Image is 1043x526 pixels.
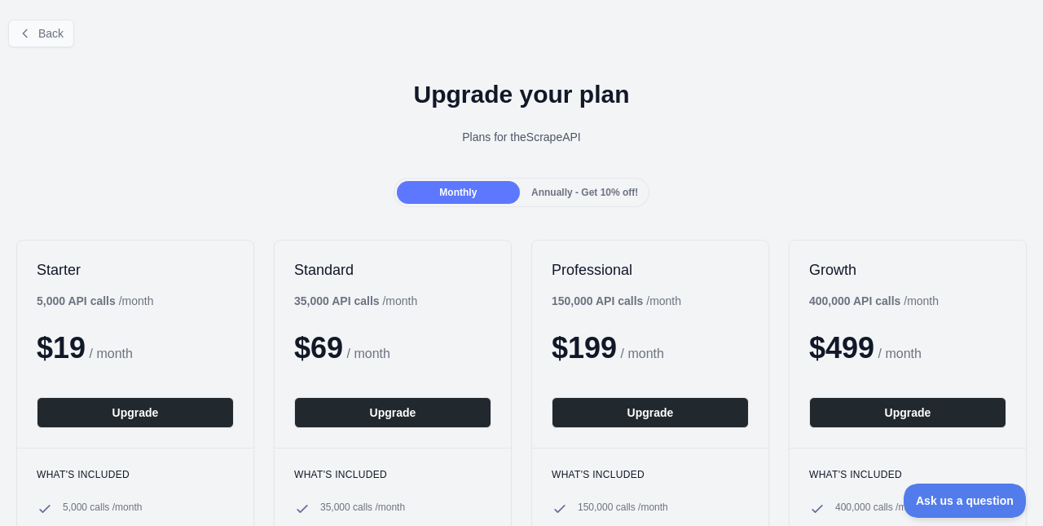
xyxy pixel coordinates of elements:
div: / month [294,293,417,309]
iframe: Toggle Customer Support [904,484,1027,518]
span: $ 199 [552,331,617,365]
div: / month [552,293,681,309]
h2: Standard [294,260,491,280]
div: / month [809,293,939,309]
h2: Growth [809,260,1006,280]
b: 400,000 API calls [809,294,900,307]
b: 35,000 API calls [294,294,380,307]
b: 150,000 API calls [552,294,643,307]
h2: Professional [552,260,749,280]
span: $ 499 [809,331,874,365]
